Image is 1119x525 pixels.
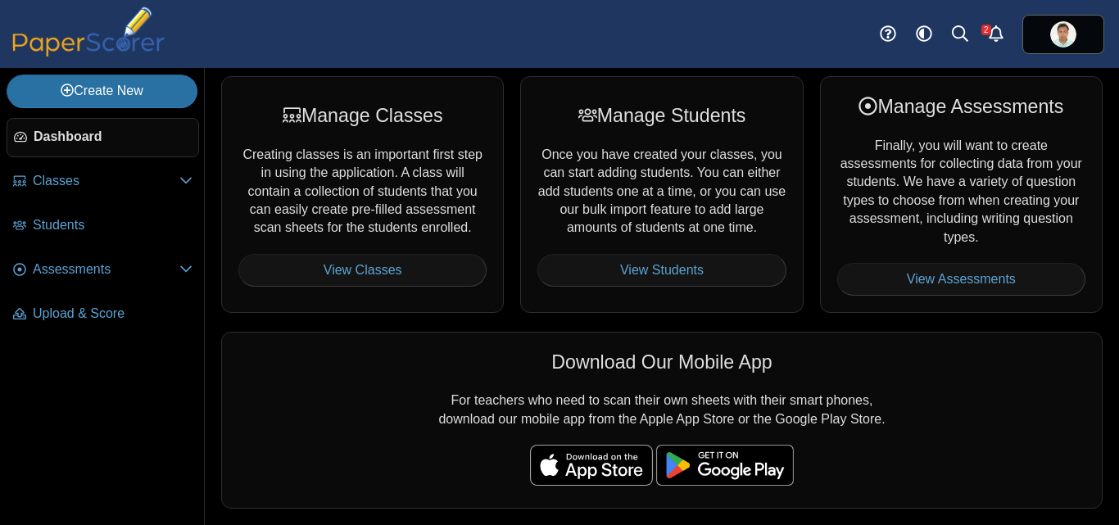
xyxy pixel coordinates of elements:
[238,254,487,287] a: View Classes
[221,332,1103,509] div: For teachers who need to scan their own sheets with their smart phones, download our mobile app f...
[238,349,1085,375] div: Download Our Mobile App
[537,254,786,287] a: View Students
[7,75,197,107] a: Create New
[520,76,803,313] div: Once you have created your classes, you can start adding students. You can either add students on...
[530,445,653,486] img: apple-store-badge.svg
[33,216,193,234] span: Students
[7,7,170,57] img: PaperScorer
[7,45,170,59] a: PaperScorer
[978,16,1014,52] a: Alerts
[7,251,199,290] a: Assessments
[1022,15,1104,54] a: ps.qM1w65xjLpOGVUdR
[34,128,192,146] span: Dashboard
[33,305,193,323] span: Upload & Score
[837,93,1085,120] div: Manage Assessments
[33,172,179,190] span: Classes
[1050,21,1076,48] span: adonis maynard pilongo
[537,102,786,129] div: Manage Students
[7,118,199,157] a: Dashboard
[238,102,487,129] div: Manage Classes
[33,260,179,278] span: Assessments
[837,263,1085,296] a: View Assessments
[820,76,1103,313] div: Finally, you will want to create assessments for collecting data from your students. We have a va...
[7,295,199,334] a: Upload & Score
[221,76,504,313] div: Creating classes is an important first step in using the application. A class will contain a coll...
[1050,21,1076,48] img: ps.qM1w65xjLpOGVUdR
[7,162,199,201] a: Classes
[656,445,794,486] img: google-play-badge.png
[7,206,199,246] a: Students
